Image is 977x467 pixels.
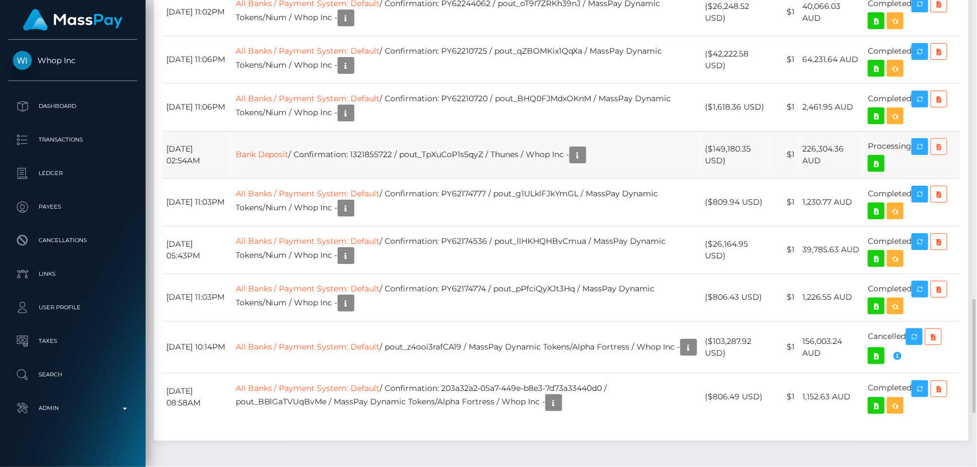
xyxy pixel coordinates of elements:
a: All Banks / Payment System: Default [236,93,380,103]
a: All Banks / Payment System: Default [236,236,380,246]
a: User Profile [8,294,137,322]
td: [DATE] 11:03PM [162,273,232,321]
a: Search [8,361,137,389]
td: $1 [770,226,798,273]
p: Admin [13,400,133,417]
td: ($103,287.92 USD) [702,321,770,373]
td: [DATE] 08:58AM [162,373,232,421]
span: Whop Inc [8,55,137,65]
td: Completed [864,373,960,421]
td: Completed [864,226,960,273]
td: [DATE] 11:06PM [162,83,232,131]
td: [DATE] 02:54AM [162,131,232,178]
a: All Banks / Payment System: Default [236,383,380,393]
td: ($806.43 USD) [702,273,770,321]
td: Completed [864,178,960,226]
a: Dashboard [8,92,137,120]
td: $1 [770,273,798,321]
td: ($809.94 USD) [702,178,770,226]
td: / Confirmation: PY62210725 / pout_qZBOMKix1QqXa / MassPay Dynamic Tokens/Nium / Whop Inc - [232,36,702,83]
td: 226,304.36 AUD [798,131,864,178]
td: $1 [770,36,798,83]
td: $1 [770,178,798,226]
p: Transactions [13,131,133,148]
td: [DATE] 05:43PM [162,226,232,273]
p: Search [13,366,133,383]
td: / pout_z4ooi3rafCA19 / MassPay Dynamic Tokens/Alpha Fortress / Whop Inc - [232,321,702,373]
td: $1 [770,131,798,178]
a: All Banks / Payment System: Default [236,46,380,56]
td: $1 [770,373,798,421]
p: Links [13,266,133,282]
td: Completed [864,36,960,83]
td: Cancelled [864,321,960,373]
td: Completed [864,83,960,131]
img: MassPay Logo [23,9,123,31]
a: All Banks / Payment System: Default [236,284,380,294]
a: Taxes [8,327,137,355]
td: / Confirmation: 203a32a2-05a7-449e-b8e3-7d73a33440d0 / pout_BBlGaTVUqBvMe / MassPay Dynamic Token... [232,373,702,421]
td: Processing [864,131,960,178]
td: 64,231.64 AUD [798,36,864,83]
td: 1,230.77 AUD [798,178,864,226]
td: [DATE] 11:03PM [162,178,232,226]
td: / Confirmation: PY62174777 / pout_g1ULklFJkYmGL / MassPay Dynamic Tokens/Nium / Whop Inc - [232,178,702,226]
td: 156,003.24 AUD [798,321,864,373]
a: Bank Deposit [236,149,289,159]
a: Payees [8,193,137,221]
a: Transactions [8,126,137,154]
td: ($26,164.95 USD) [702,226,770,273]
td: ($42,222.58 USD) [702,36,770,83]
a: All Banks / Payment System: Default [236,188,380,199]
td: Completed [864,273,960,321]
p: Taxes [13,333,133,350]
td: / Confirmation: PY62174536 / pout_llHKHQHBvCmua / MassPay Dynamic Tokens/Nium / Whop Inc - [232,226,702,273]
td: [DATE] 11:06PM [162,36,232,83]
td: 39,785.63 AUD [798,226,864,273]
p: Cancellations [13,232,133,249]
td: / Confirmation: PY62174774 / pout_pPfciQyXJt3Hq / MassPay Dynamic Tokens/Nium / Whop Inc - [232,273,702,321]
a: Admin [8,394,137,422]
a: Links [8,260,137,288]
td: $1 [770,83,798,131]
p: Ledger [13,165,133,182]
td: ($1,618.36 USD) [702,83,770,131]
a: Cancellations [8,227,137,254]
td: / Confirmation: PY62210720 / pout_BHQ0FJMdxOKnM / MassPay Dynamic Tokens/Nium / Whop Inc - [232,83,702,131]
td: 2,461.95 AUD [798,83,864,131]
td: $1 [770,321,798,373]
td: 1,226.55 AUD [798,273,864,321]
td: ($149,180.35 USD) [702,131,770,178]
td: ($806.49 USD) [702,373,770,421]
a: All Banks / Payment System: Default [236,341,380,351]
td: 1,152.63 AUD [798,373,864,421]
p: Dashboard [13,98,133,115]
td: / Confirmation: 1321855722 / pout_TpXuCoP1s5qyZ / Thunes / Whop Inc - [232,131,702,178]
td: [DATE] 10:14PM [162,321,232,373]
a: Ledger [8,159,137,187]
img: Whop Inc [13,51,32,70]
p: User Profile [13,299,133,316]
p: Payees [13,199,133,215]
